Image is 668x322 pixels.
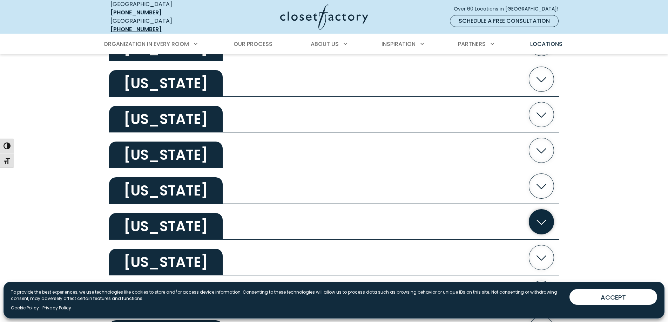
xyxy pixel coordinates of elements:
a: [PHONE_NUMBER] [110,25,162,33]
button: [US_STATE] [109,204,559,240]
a: [PHONE_NUMBER] [110,8,162,16]
a: Cookie Policy [11,305,39,311]
button: [US_STATE] [109,240,559,275]
button: [US_STATE] [109,168,559,204]
span: About Us [311,40,339,48]
h2: [US_STATE] [109,177,223,204]
a: Privacy Policy [42,305,71,311]
h2: [US_STATE] [109,106,223,132]
p: To provide the best experiences, we use technologies like cookies to store and/or access device i... [11,289,564,302]
span: Inspiration [382,40,416,48]
h2: [US_STATE] [109,142,223,168]
h2: [US_STATE] [109,249,223,275]
span: Over 60 Locations in [GEOGRAPHIC_DATA]! [454,5,564,13]
button: [US_STATE] [109,275,559,311]
span: Organization in Every Room [103,40,189,48]
h2: [US_STATE] [109,70,223,97]
a: Schedule a Free Consultation [450,15,559,27]
img: Closet Factory Logo [280,4,368,30]
button: [US_STATE] [109,97,559,132]
a: Over 60 Locations in [GEOGRAPHIC_DATA]! [453,3,564,15]
span: Our Process [234,40,272,48]
span: Partners [458,40,486,48]
button: [US_STATE] [109,61,559,97]
span: Locations [530,40,562,48]
button: ACCEPT [569,289,657,305]
button: [US_STATE] [109,132,559,168]
nav: Primary Menu [99,34,570,54]
div: [GEOGRAPHIC_DATA] [110,17,212,34]
h2: [US_STATE] [109,213,223,240]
